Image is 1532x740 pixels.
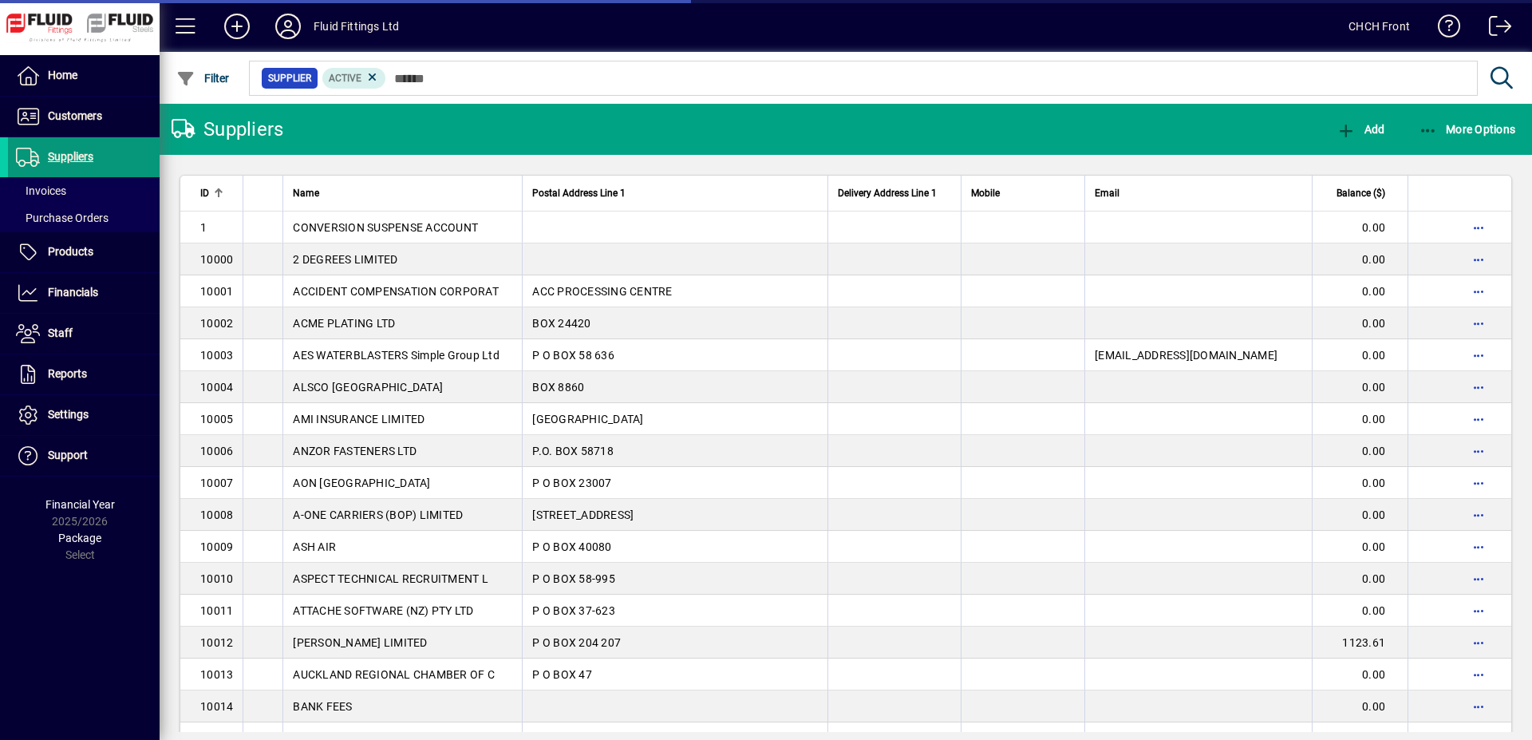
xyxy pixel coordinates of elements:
span: 10002 [200,317,233,330]
span: 10004 [200,381,233,394]
td: 0.00 [1312,595,1408,627]
button: Filter [172,64,234,93]
button: More options [1466,534,1491,560]
button: More options [1466,374,1491,400]
button: More options [1466,279,1491,304]
a: Logout [1477,3,1512,55]
button: More options [1466,502,1491,528]
a: Support [8,436,160,476]
span: ACCIDENT COMPENSATION CORPORAT [293,285,499,298]
td: 0.00 [1312,403,1408,435]
button: More options [1466,342,1491,368]
span: P O BOX 37-623 [532,604,615,617]
span: P O BOX 204 207 [532,636,621,649]
span: Invoices [16,184,66,197]
span: 10011 [200,604,233,617]
a: Reports [8,354,160,394]
span: P.O. BOX 58718 [532,445,614,457]
a: Home [8,56,160,96]
span: 10001 [200,285,233,298]
span: 1 [200,221,207,234]
td: 0.00 [1312,563,1408,595]
span: Filter [176,72,230,85]
td: 0.00 [1312,467,1408,499]
div: Fluid Fittings Ltd [314,14,399,39]
span: P O BOX 58-995 [532,572,615,585]
span: AON [GEOGRAPHIC_DATA] [293,477,430,489]
span: [EMAIL_ADDRESS][DOMAIN_NAME] [1095,349,1277,362]
span: Balance ($) [1337,184,1385,202]
div: CHCH Front [1348,14,1410,39]
span: Customers [48,109,102,122]
span: 10012 [200,636,233,649]
span: P O BOX 23007 [532,477,611,489]
span: CONVERSION SUSPENSE ACCOUNT [293,221,478,234]
span: P O BOX 47 [532,668,592,681]
span: Mobile [971,184,1000,202]
span: ATTACHE SOFTWARE (NZ) PTY LTD [293,604,473,617]
span: 10008 [200,509,233,521]
span: Financial Year [45,498,115,511]
td: 0.00 [1312,275,1408,307]
span: Home [48,69,77,81]
td: 1123.61 [1312,627,1408,659]
a: Customers [8,97,160,137]
span: 10013 [200,668,233,681]
span: Name [293,184,319,202]
span: 10006 [200,445,233,457]
span: AMI INSURANCE LIMITED [293,413,424,425]
span: Suppliers [48,150,93,163]
span: A-ONE CARRIERS (BOP) LIMITED [293,509,463,521]
span: Settings [48,408,89,421]
span: Email [1095,184,1119,202]
span: Package [58,532,101,544]
span: 10003 [200,349,233,362]
td: 0.00 [1312,531,1408,563]
span: Postal Address Line 1 [532,184,626,202]
span: Financials [48,286,98,299]
span: 10007 [200,477,233,489]
span: ALSCO [GEOGRAPHIC_DATA] [293,381,443,394]
span: [STREET_ADDRESS] [532,509,634,521]
button: More options [1466,470,1491,496]
a: Staff [8,314,160,354]
span: Products [48,245,93,258]
button: More Options [1415,115,1520,144]
span: ASH AIR [293,540,336,553]
span: More Options [1419,123,1516,136]
span: Delivery Address Line 1 [838,184,937,202]
td: 0.00 [1312,659,1408,691]
button: More options [1466,406,1491,432]
td: 0.00 [1312,212,1408,243]
a: Invoices [8,177,160,204]
button: More options [1466,215,1491,240]
button: More options [1466,694,1491,719]
span: P O BOX 58 636 [532,349,614,362]
span: ID [200,184,209,202]
td: 0.00 [1312,307,1408,339]
span: ASPECT TECHNICAL RECRUITMENT L [293,572,488,585]
a: Settings [8,395,160,435]
button: More options [1466,311,1491,336]
span: BOX 24420 [532,317,590,330]
span: BOX 8860 [532,381,584,394]
a: Knowledge Base [1426,3,1461,55]
div: ID [200,184,233,202]
span: AES WATERBLASTERS Simple Group Ltd [293,349,499,362]
button: Profile [263,12,314,41]
span: Support [48,449,88,461]
button: More options [1466,438,1491,464]
td: 0.00 [1312,435,1408,467]
a: Purchase Orders [8,204,160,231]
button: More options [1466,630,1491,655]
a: Products [8,232,160,272]
div: Suppliers [172,117,283,142]
span: Add [1337,123,1384,136]
span: [PERSON_NAME] LIMITED [293,636,427,649]
span: 10010 [200,572,233,585]
span: ACME PLATING LTD [293,317,395,330]
span: Staff [48,326,73,339]
span: Purchase Orders [16,212,109,224]
td: 0.00 [1312,371,1408,403]
button: Add [1333,115,1388,144]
